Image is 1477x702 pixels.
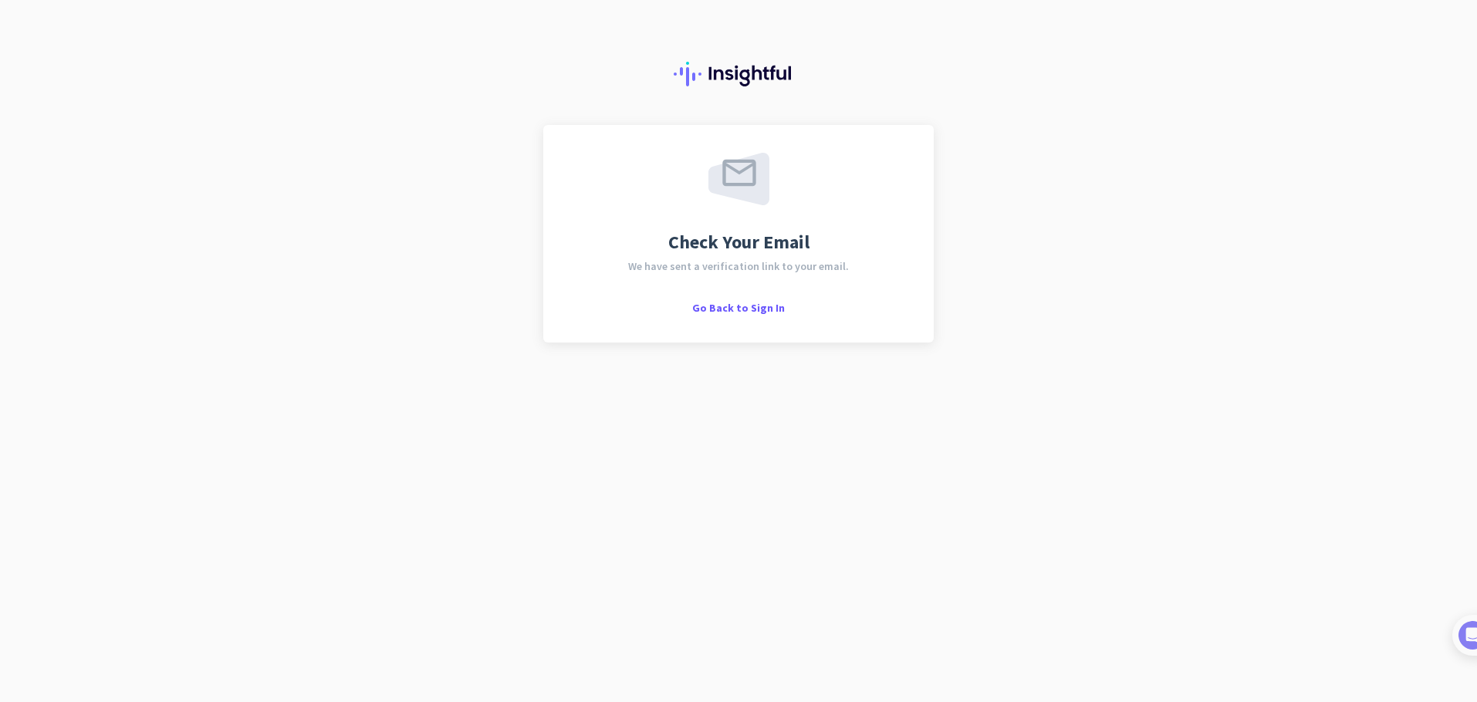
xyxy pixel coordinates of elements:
[692,301,785,315] span: Go Back to Sign In
[708,153,769,205] img: email-sent
[668,233,809,251] span: Check Your Email
[674,62,803,86] img: Insightful
[628,261,849,272] span: We have sent a verification link to your email.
